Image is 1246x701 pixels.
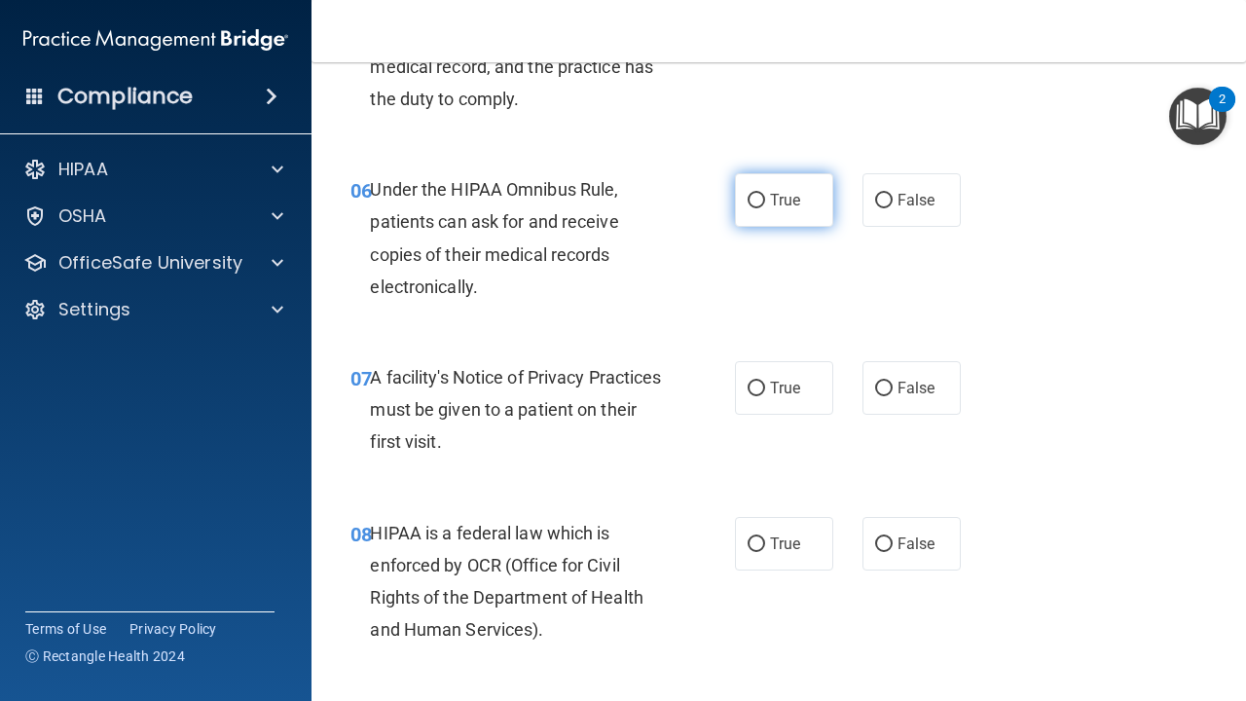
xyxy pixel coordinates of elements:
span: False [898,535,935,553]
span: A facility's Notice of Privacy Practices must be given to a patient on their first visit. [370,367,661,452]
span: True [770,191,800,209]
span: Ⓒ Rectangle Health 2024 [25,646,185,666]
span: Under the HIPAA Omnibus Rule, patients can ask for and receive copies of their medical records el... [370,179,618,297]
span: True [770,379,800,397]
p: OSHA [58,204,107,228]
span: 07 [350,367,372,390]
input: True [748,537,765,552]
input: True [748,382,765,396]
a: OSHA [23,204,283,228]
p: HIPAA [58,158,108,181]
input: False [875,194,893,208]
a: HIPAA [23,158,283,181]
a: Settings [23,298,283,321]
input: False [875,537,893,552]
input: True [748,194,765,208]
p: Settings [58,298,130,321]
input: False [875,382,893,396]
a: Terms of Use [25,619,106,639]
span: HIPAA is a federal law which is enforced by OCR (Office for Civil Rights of the Department of Hea... [370,523,642,641]
iframe: Drift Widget Chat Controller [909,582,1223,660]
a: Privacy Policy [129,619,217,639]
div: 2 [1219,99,1226,125]
span: False [898,191,935,209]
h4: Compliance [57,83,193,110]
span: 06 [350,179,372,203]
a: OfficeSafe University [23,251,283,275]
p: OfficeSafe University [58,251,242,275]
span: 08 [350,523,372,546]
img: PMB logo [23,20,288,59]
span: True [770,535,800,553]
span: False [898,379,935,397]
button: Open Resource Center, 2 new notifications [1169,88,1227,145]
